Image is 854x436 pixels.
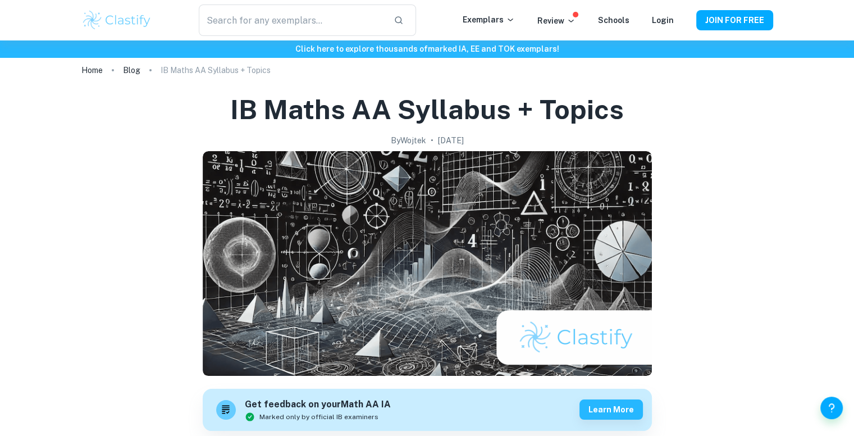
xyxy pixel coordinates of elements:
[598,16,629,25] a: Schools
[696,10,773,30] button: JOIN FOR FREE
[230,92,624,128] h1: IB Maths AA Syllabus + Topics
[81,62,103,78] a: Home
[463,13,515,26] p: Exemplars
[438,134,464,147] h2: [DATE]
[161,64,271,76] p: IB Maths AA Syllabus + Topics
[579,399,643,420] button: Learn more
[820,397,843,419] button: Help and Feedback
[652,16,674,25] a: Login
[81,9,153,31] img: Clastify logo
[123,62,140,78] a: Blog
[2,43,852,55] h6: Click here to explore thousands of marked IA, EE and TOK exemplars !
[391,134,426,147] h2: By Wojtek
[259,412,378,422] span: Marked only by official IB examiners
[199,4,384,36] input: Search for any exemplars...
[203,389,652,431] a: Get feedback on yourMath AA IAMarked only by official IB examinersLearn more
[245,398,391,412] h6: Get feedback on your Math AA IA
[203,151,652,376] img: IB Maths AA Syllabus + Topics cover image
[537,15,576,27] p: Review
[431,134,433,147] p: •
